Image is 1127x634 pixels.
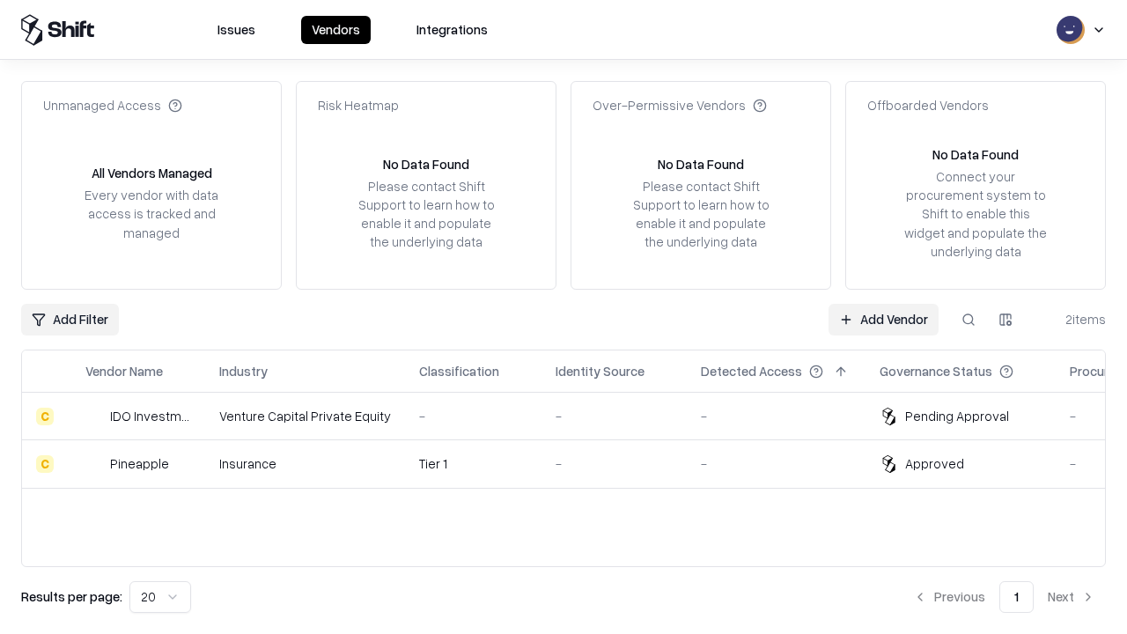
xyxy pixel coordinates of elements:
div: Pending Approval [905,407,1009,425]
a: Add Vendor [829,304,939,335]
div: Approved [905,454,964,473]
div: No Data Found [932,145,1019,164]
button: Integrations [406,16,498,44]
div: Venture Capital Private Equity [219,407,391,425]
div: Offboarded Vendors [867,96,989,114]
img: Pineapple [85,455,103,473]
div: Over-Permissive Vendors [593,96,767,114]
div: No Data Found [383,155,469,173]
button: Issues [207,16,266,44]
div: 2 items [1035,310,1106,328]
div: Tier 1 [419,454,527,473]
div: Every vendor with data access is tracked and managed [78,186,225,241]
p: Results per page: [21,587,122,606]
div: - [701,407,851,425]
div: Insurance [219,454,391,473]
div: - [556,454,673,473]
div: - [419,407,527,425]
div: Classification [419,362,499,380]
div: C [36,455,54,473]
div: Please contact Shift Support to learn how to enable it and populate the underlying data [628,177,774,252]
div: Vendor Name [85,362,163,380]
nav: pagination [902,581,1106,613]
div: - [701,454,851,473]
div: All Vendors Managed [92,164,212,182]
div: IDO Investments [110,407,191,425]
button: Add Filter [21,304,119,335]
div: Please contact Shift Support to learn how to enable it and populate the underlying data [353,177,499,252]
div: No Data Found [658,155,744,173]
div: Identity Source [556,362,645,380]
div: Governance Status [880,362,992,380]
div: Risk Heatmap [318,96,399,114]
div: C [36,408,54,425]
div: Pineapple [110,454,169,473]
div: Connect your procurement system to Shift to enable this widget and populate the underlying data [902,167,1049,261]
div: - [556,407,673,425]
div: Detected Access [701,362,802,380]
button: 1 [999,581,1034,613]
div: Unmanaged Access [43,96,182,114]
img: IDO Investments [85,408,103,425]
button: Vendors [301,16,371,44]
div: Industry [219,362,268,380]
